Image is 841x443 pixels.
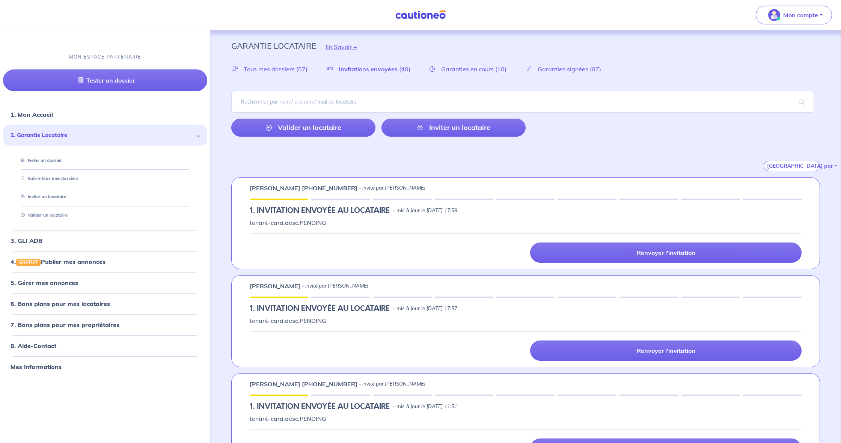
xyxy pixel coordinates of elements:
div: Tester un dossier [12,154,198,167]
div: 3. GLI ADB [3,233,207,248]
img: Cautioneo [392,10,449,20]
div: 6. Bons plans pour mes locataires [3,296,207,311]
span: (40) [399,65,410,73]
a: 8. Aide-Contact [11,342,56,350]
p: Garantie Locataire [231,39,316,53]
div: 7. Bons plans pour mes propriétaires [3,317,207,332]
a: Tester un dossier [3,69,207,91]
div: Inviter un locataire [12,191,198,203]
h5: 1.︎ INVITATION ENVOYÉE AU LOCATAIRE [250,402,390,411]
div: 4.GRATUITPublier mes annonces [3,254,207,269]
a: Valider un locataire [18,212,68,218]
span: (10) [495,65,506,73]
span: Invitations envoyées [339,65,398,73]
p: - invité par [PERSON_NAME] [302,282,368,290]
button: [GEOGRAPHIC_DATA] par [764,161,820,171]
div: 5. Gérer mes annonces [3,275,207,290]
div: 8. Aide-Contact [3,338,207,353]
span: search [790,91,814,112]
a: Tester un dossier [18,158,62,163]
a: Inviter un locataire [381,119,526,137]
button: illu_account_valid_menu.svgMon compte [756,6,832,24]
a: Invitations envoyées(40) [317,65,420,72]
p: - mis à jour le [DATE] 11:51 [393,403,457,410]
a: Suivre tous mes dossiers [18,176,78,181]
span: 2. Garantie Locataire [11,131,194,140]
div: state: PENDING, Context: [250,304,802,313]
span: Garanties signées [538,65,588,73]
a: 7. Bons plans pour mes propriétaires [11,321,119,328]
div: Mes informations [3,359,207,374]
a: Tous mes dossiers(57) [231,65,317,72]
p: - mis à jour le [DATE] 17:59 [393,207,457,214]
p: - mis à jour le [DATE] 17:57 [393,305,457,312]
a: 4.GRATUITPublier mes annonces [11,258,106,265]
div: 2. Garantie Locataire [3,125,207,146]
p: [PERSON_NAME] [PHONE_NUMBER] [250,184,357,193]
a: 1. Mon Accueil [11,111,53,118]
button: En Savoir + [316,36,366,58]
span: (07) [590,65,601,73]
span: Garanties en cours [441,65,494,73]
p: MON ESPACE PARTENAIRE [69,53,142,60]
img: illu_account_valid_menu.svg [768,9,780,21]
a: Garanties en cours(10) [420,65,516,72]
a: Garanties signées(07) [516,65,610,72]
a: Renvoyer l'invitation [530,341,802,361]
h5: 1.︎ INVITATION ENVOYÉE AU LOCATAIRE [250,206,390,215]
a: 3. GLI ADB [11,237,42,244]
div: Suivre tous mes dossiers [12,172,198,185]
p: Renvoyer l'invitation [637,249,695,256]
a: Renvoyer l'invitation [530,243,802,263]
p: Mon compte [783,11,818,20]
a: Inviter un locataire [18,194,66,199]
div: Valider un locataire [12,209,198,221]
p: - invité par [PERSON_NAME] [359,380,425,388]
div: 1. Mon Accueil [3,107,207,122]
a: Mes informations [11,363,62,371]
h5: 1.︎ INVITATION ENVOYÉE AU LOCATAIRE [250,304,390,313]
div: state: PENDING, Context: [250,206,802,215]
p: tenant-card.desc.PENDING [250,218,802,227]
a: 5. Gérer mes annonces [11,279,78,286]
input: Rechercher par nom / prénom / mail du locataire [231,91,814,113]
p: tenant-card.desc.PENDING [250,414,802,423]
p: - invité par [PERSON_NAME] [359,184,425,192]
span: (57) [296,65,307,73]
p: tenant-card.desc.PENDING [250,316,802,325]
p: [PERSON_NAME] [250,282,300,291]
div: state: PENDING, Context: [250,402,802,411]
a: Valider un locataire [231,119,375,137]
span: Tous mes dossiers [244,65,295,73]
a: 6. Bons plans pour mes locataires [11,300,110,307]
p: [PERSON_NAME] [PHONE_NUMBER] [250,380,357,389]
p: Renvoyer l'invitation [637,347,695,354]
